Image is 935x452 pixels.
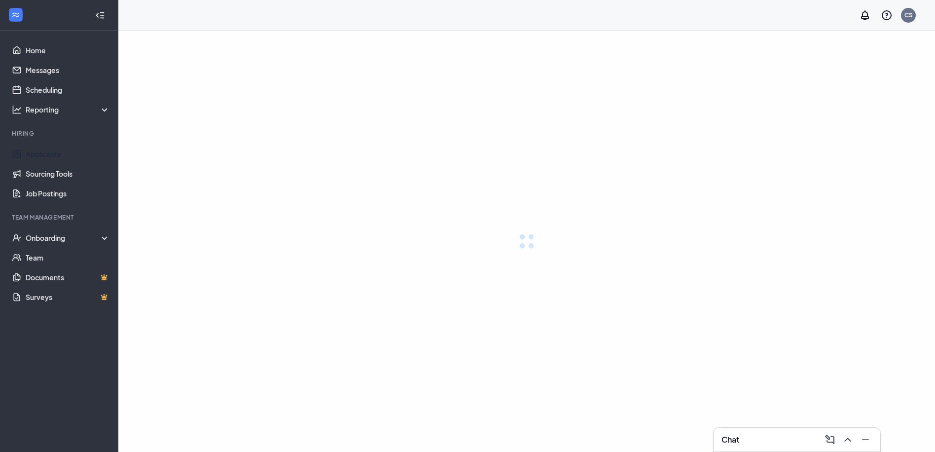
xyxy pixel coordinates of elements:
a: DocumentsCrown [26,267,110,287]
a: Team [26,248,110,267]
svg: ComposeMessage [824,434,836,446]
button: ChevronUp [839,432,855,448]
button: Minimize [857,432,872,448]
a: Scheduling [26,80,110,100]
a: SurveysCrown [26,287,110,307]
a: Applicants [26,144,110,164]
a: Messages [26,60,110,80]
a: Sourcing Tools [26,164,110,184]
svg: Notifications [859,9,871,21]
div: CS [904,11,913,19]
a: Home [26,40,110,60]
a: Job Postings [26,184,110,203]
svg: ChevronUp [842,434,854,446]
svg: Collapse [95,10,105,20]
div: Team Management [12,213,108,222]
div: Reporting [26,105,110,114]
h3: Chat [721,434,739,445]
svg: WorkstreamLogo [11,10,21,20]
svg: QuestionInfo [881,9,893,21]
button: ComposeMessage [821,432,837,448]
div: Hiring [12,129,108,138]
svg: UserCheck [12,233,22,243]
svg: Minimize [860,434,871,446]
div: Onboarding [26,233,110,243]
svg: Analysis [12,105,22,114]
